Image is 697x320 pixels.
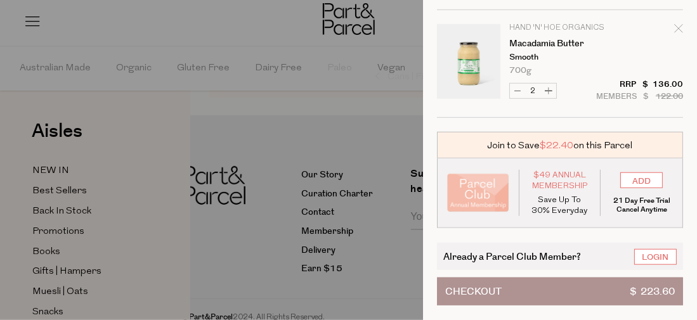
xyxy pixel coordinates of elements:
[620,172,663,188] input: ADD
[445,278,502,305] span: Checkout
[509,24,608,32] p: Hand 'n' Hoe Organics
[525,84,541,98] input: QTY Macadamia Butter
[509,39,608,48] a: Macadamia Butter
[610,196,673,214] p: 21 Day Free Trial Cancel Anytime
[437,132,683,158] div: Join to Save on this Parcel
[674,22,683,39] div: Remove Macadamia Butter
[540,139,574,152] span: $22.40
[634,249,677,265] a: Login
[509,67,531,75] span: 700g
[509,53,608,61] p: Smooth
[529,195,591,216] p: Save Up To 30% Everyday
[529,170,591,191] span: $49 Annual Membership
[437,278,683,305] button: Checkout$ 223.60
[630,278,675,305] span: $ 223.60
[443,249,581,264] span: Already a Parcel Club Member?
